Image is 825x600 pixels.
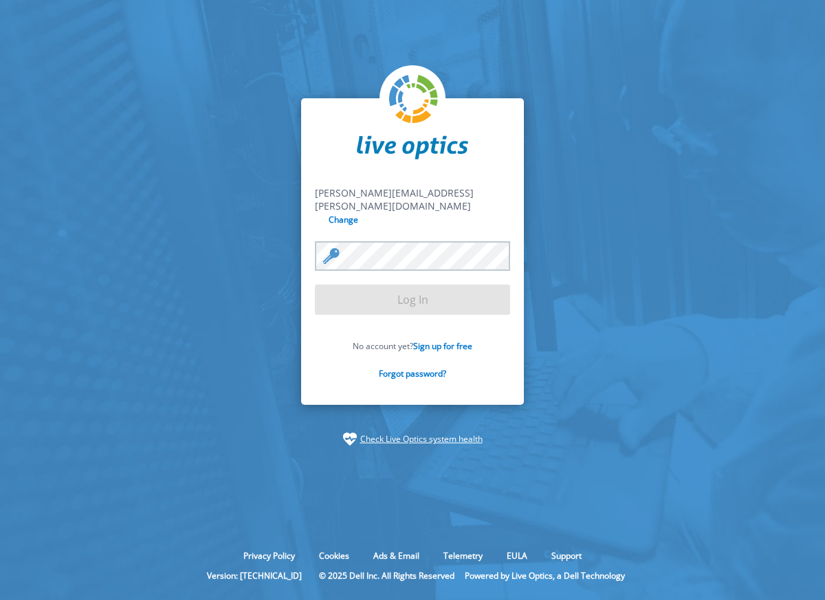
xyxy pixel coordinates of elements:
[326,213,362,226] input: Change
[309,550,360,562] a: Cookies
[343,432,357,446] img: status-check-icon.svg
[465,570,625,581] li: Powered by Live Optics, a Dell Technology
[541,550,592,562] a: Support
[315,340,510,352] p: No account yet?
[496,550,538,562] a: EULA
[357,135,468,160] img: liveoptics-word.svg
[200,570,309,581] li: Version: [TECHNICAL_ID]
[413,340,472,352] a: Sign up for free
[379,368,446,379] a: Forgot password?
[315,186,474,212] span: [PERSON_NAME][EMAIL_ADDRESS][PERSON_NAME][DOMAIN_NAME]
[363,550,430,562] a: Ads & Email
[233,550,305,562] a: Privacy Policy
[389,75,439,124] img: liveoptics-logo.svg
[360,432,483,446] a: Check Live Optics system health
[433,550,493,562] a: Telemetry
[312,570,461,581] li: © 2025 Dell Inc. All Rights Reserved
